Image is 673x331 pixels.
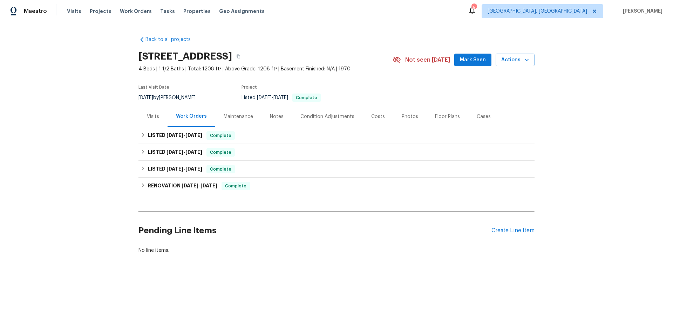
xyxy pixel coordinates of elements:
div: by [PERSON_NAME] [138,94,204,102]
div: Floor Plans [435,113,460,120]
span: Geo Assignments [219,8,265,15]
span: [DATE] [200,183,217,188]
span: [DATE] [185,133,202,138]
span: [DATE] [257,95,272,100]
div: LISTED [DATE]-[DATE]Complete [138,161,535,178]
div: Work Orders [176,113,207,120]
span: Tasks [160,9,175,14]
button: Mark Seen [454,54,491,67]
span: Visits [67,8,81,15]
a: Back to all projects [138,36,206,43]
h6: LISTED [148,131,202,140]
span: [DATE] [166,150,183,154]
h2: [STREET_ADDRESS] [138,53,232,60]
div: Visits [147,113,159,120]
div: Condition Adjustments [300,113,354,120]
span: Listed [242,95,321,100]
span: - [166,166,202,171]
span: Mark Seen [460,56,486,64]
h6: LISTED [148,165,202,173]
span: Maestro [24,8,47,15]
span: [DATE] [185,150,202,154]
span: Properties [183,8,211,15]
div: Maintenance [224,113,253,120]
span: Complete [222,182,249,189]
span: Last Visit Date [138,85,169,89]
span: Not seen [DATE] [405,56,450,63]
span: Complete [207,149,234,156]
h2: Pending Line Items [138,214,491,247]
span: [DATE] [166,133,183,138]
span: - [166,133,202,138]
div: LISTED [DATE]-[DATE]Complete [138,127,535,144]
div: Photos [402,113,418,120]
div: LISTED [DATE]-[DATE]Complete [138,144,535,161]
span: Complete [207,132,234,139]
span: - [182,183,217,188]
button: Actions [496,54,535,67]
h6: RENOVATION [148,182,217,190]
button: Copy Address [232,50,245,63]
span: Complete [207,166,234,173]
span: [DATE] [138,95,153,100]
span: [DATE] [185,166,202,171]
span: Project [242,85,257,89]
span: - [257,95,288,100]
span: [DATE] [273,95,288,100]
span: [DATE] [166,166,183,171]
span: Complete [293,96,320,100]
div: Create Line Item [491,227,535,234]
h6: LISTED [148,148,202,157]
div: RENOVATION [DATE]-[DATE]Complete [138,178,535,194]
span: [DATE] [182,183,198,188]
div: No line items. [138,247,535,254]
span: Actions [501,56,529,64]
span: [GEOGRAPHIC_DATA], [GEOGRAPHIC_DATA] [488,8,587,15]
span: 4 Beds | 1 1/2 Baths | Total: 1208 ft² | Above Grade: 1208 ft² | Basement Finished: N/A | 1970 [138,65,393,73]
div: Costs [371,113,385,120]
span: Projects [90,8,111,15]
div: Cases [477,113,491,120]
span: [PERSON_NAME] [620,8,662,15]
div: 5 [471,4,476,11]
span: Work Orders [120,8,152,15]
span: - [166,150,202,154]
div: Notes [270,113,284,120]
